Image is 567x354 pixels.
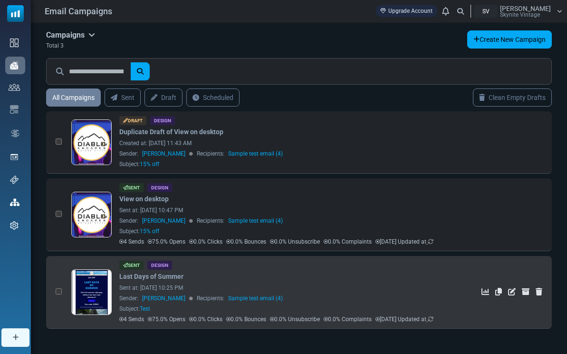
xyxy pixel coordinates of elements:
img: support-icon.svg [10,176,19,184]
span: 15% off [140,228,159,235]
p: 75.0% Opens [148,237,185,246]
a: SV [PERSON_NAME] Skynite Vintage [474,5,562,18]
div: Draft [119,116,146,125]
a: Create New Campaign [467,30,552,49]
p: 0.0% Unsubscribe [270,315,320,324]
span: Total [46,42,59,49]
a: Delete [536,288,542,295]
div: Sent at: [DATE] 10:25 PM [119,284,467,292]
span: Skynite Vintage [500,12,540,18]
div: SV [474,5,498,18]
a: Sample test email (4) [228,294,283,303]
div: Sent at: [DATE] 10:47 PM [119,206,467,215]
span: [PERSON_NAME] [142,216,185,225]
p: 0.0% Unsubscribe [270,237,320,246]
div: Design [147,261,172,270]
a: Scheduled [186,88,240,107]
p: [DATE] Updated at [375,237,433,246]
a: Edit [508,288,516,295]
strong: Use code: SUN15 [93,245,195,259]
a: See Stats [481,288,489,295]
div: Sender: Recipients: [119,149,467,158]
a: Last Days of Summer [119,272,183,282]
p: 75.0% Opens [148,315,185,324]
strong: Book 4 or more players to get 15% OFF any game now thru [DATE]. [60,271,227,276]
img: campaigns-icon-active.png [10,61,19,69]
h5: Campaigns [46,30,95,39]
p: 0.0% Complaints [324,315,372,324]
img: landing_pages.svg [10,153,19,161]
span: 15% off [140,161,159,167]
img: contacts-icon.svg [9,84,20,90]
p: 4 Sends [119,237,144,246]
div: Sender: Recipients: [119,294,467,303]
a: Sample test email (4) [228,216,283,225]
img: dashboard-icon.svg [10,39,19,47]
div: Created at: [DATE] 11:43 AM [119,139,467,147]
a: Duplicate [495,288,502,295]
img: mailsoftly_icon_blue_white.svg [7,5,24,22]
div: Sender: Recipients: [119,216,467,225]
a: Clean Empty Drafts [473,88,552,107]
strong: 15% OFF [117,50,170,64]
div: Subject: [119,227,159,236]
span: BOOK NOW [125,221,163,229]
span: [PERSON_NAME] [142,149,185,158]
p: 4 Sends [119,315,144,324]
span: [PERSON_NAME] [500,5,551,12]
span: 3 [60,42,64,49]
a: Sample test email (4) [228,149,283,158]
img: workflow.svg [10,128,20,139]
span: Test [140,305,150,312]
img: settings-icon.svg [10,221,19,230]
div: Sent [119,183,144,192]
span: Email Campaigns [45,5,112,18]
a: Archive [522,288,529,295]
p: 0.0% Clicks [189,237,222,246]
p: 0.0% Clicks [189,315,222,324]
span: Elevate Your Experience with a VR Adventure ! [49,315,239,327]
div: Sent [119,261,144,270]
span: [PERSON_NAME] [142,294,185,303]
div: Subject: [119,305,150,313]
a: Sent [105,88,141,107]
p: 0.0% Bounces [226,315,266,324]
a: View on desktop [119,194,169,204]
img: email-templates-icon.svg [10,105,19,114]
a: Duplicate Draft of View on desktop [119,127,223,137]
a: BOOK NOW [116,216,173,234]
div: Subject: [119,160,159,168]
p: [DATE] Updated at [375,315,433,324]
p: 0.0% Complaints [324,237,372,246]
a: Upgrade Account [375,5,437,17]
div: Design [150,116,175,125]
p: 0.0% Bounces [226,237,266,246]
a: All Campaigns [46,88,101,107]
strong: Don't let summer slip away without one more epic adventure! [65,157,223,206]
a: Draft [144,88,183,107]
div: Design [147,183,172,192]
